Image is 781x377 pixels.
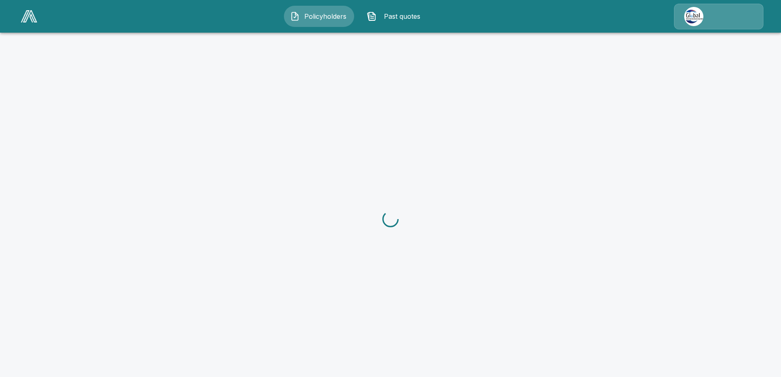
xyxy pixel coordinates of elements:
[284,6,354,27] button: Policyholders IconPolicyholders
[21,10,37,22] img: AA Logo
[303,11,348,21] span: Policyholders
[380,11,425,21] span: Past quotes
[367,11,377,21] img: Past quotes Icon
[290,11,300,21] img: Policyholders Icon
[361,6,431,27] button: Past quotes IconPast quotes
